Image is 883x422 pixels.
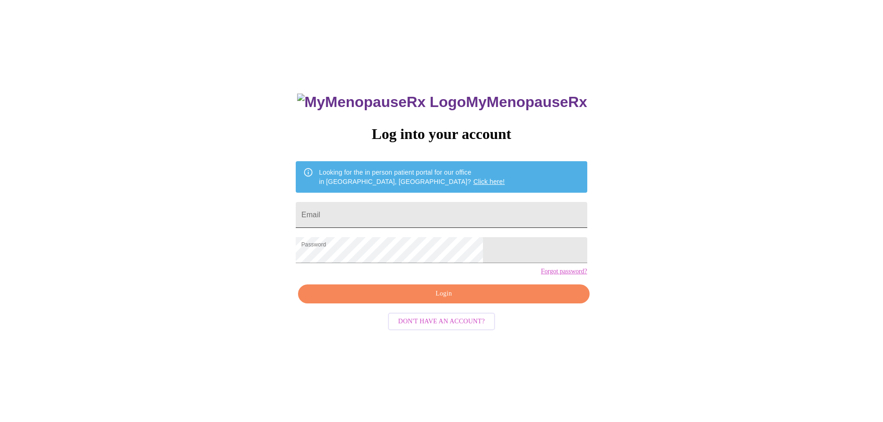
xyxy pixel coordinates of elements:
[297,94,587,111] h3: MyMenopauseRx
[309,288,578,300] span: Login
[297,94,466,111] img: MyMenopauseRx Logo
[298,284,589,303] button: Login
[398,316,485,328] span: Don't have an account?
[473,178,505,185] a: Click here!
[388,313,495,331] button: Don't have an account?
[319,164,505,190] div: Looking for the in person patient portal for our office in [GEOGRAPHIC_DATA], [GEOGRAPHIC_DATA]?
[386,317,497,325] a: Don't have an account?
[296,126,587,143] h3: Log into your account
[541,268,587,275] a: Forgot password?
